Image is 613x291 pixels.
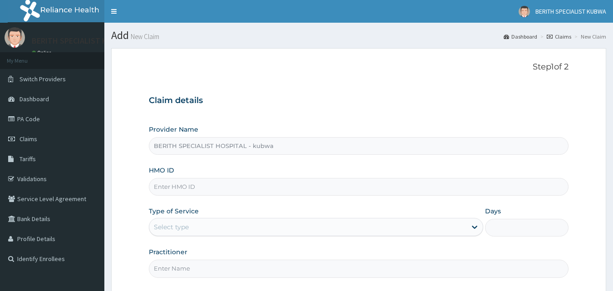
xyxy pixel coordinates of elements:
[149,125,198,134] label: Provider Name
[485,207,501,216] label: Days
[149,96,569,106] h3: Claim details
[149,166,174,175] label: HMO ID
[504,33,537,40] a: Dashboard
[32,37,128,45] p: BERITH SPECIALIST KUBWA
[20,95,49,103] span: Dashboard
[149,178,569,196] input: Enter HMO ID
[149,247,187,256] label: Practitioner
[547,33,571,40] a: Claims
[154,222,189,232] div: Select type
[20,75,66,83] span: Switch Providers
[519,6,530,17] img: User Image
[149,207,199,216] label: Type of Service
[111,30,606,41] h1: Add
[32,49,54,56] a: Online
[149,260,569,277] input: Enter Name
[149,62,569,72] p: Step 1 of 2
[129,33,159,40] small: New Claim
[20,135,37,143] span: Claims
[5,27,25,48] img: User Image
[572,33,606,40] li: New Claim
[535,7,606,15] span: BERITH SPECIALIST KUBWA
[20,155,36,163] span: Tariffs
